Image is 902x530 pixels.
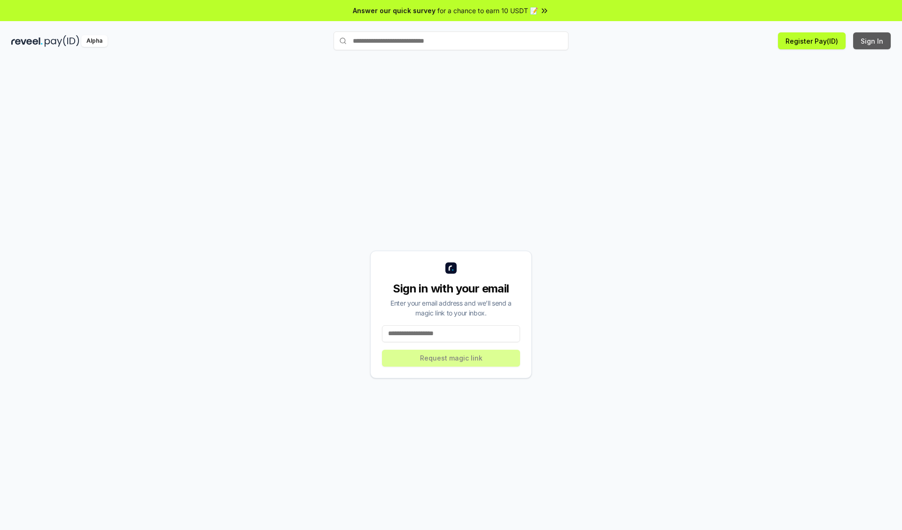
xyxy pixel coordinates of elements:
[445,262,457,274] img: logo_small
[45,35,79,47] img: pay_id
[853,32,891,49] button: Sign In
[778,32,846,49] button: Register Pay(ID)
[382,281,520,296] div: Sign in with your email
[382,298,520,318] div: Enter your email address and we’ll send a magic link to your inbox.
[353,6,435,15] span: Answer our quick survey
[11,35,43,47] img: reveel_dark
[81,35,108,47] div: Alpha
[437,6,538,15] span: for a chance to earn 10 USDT 📝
